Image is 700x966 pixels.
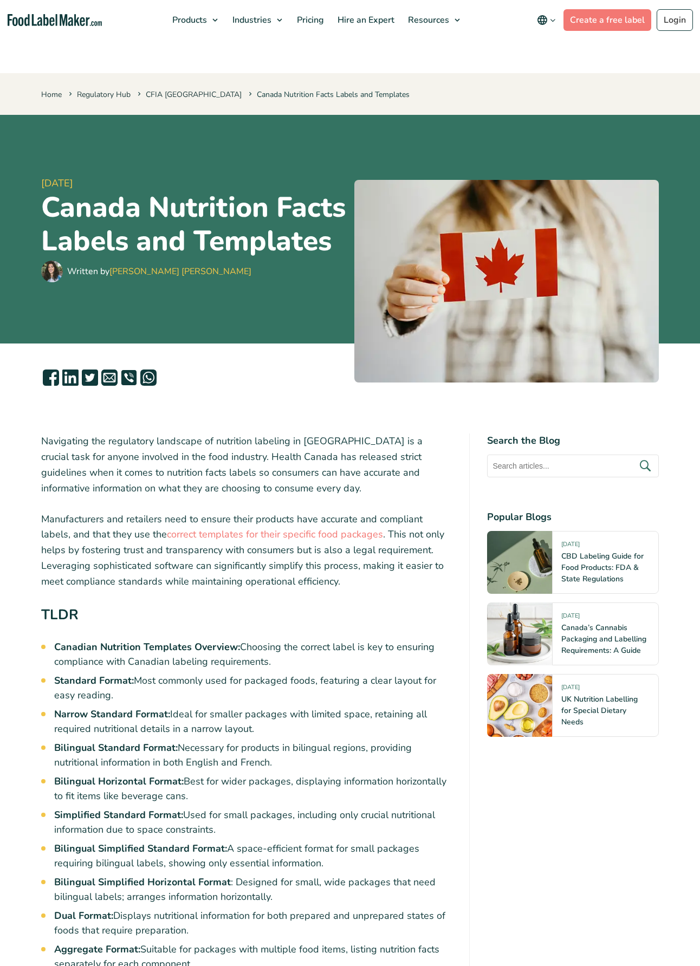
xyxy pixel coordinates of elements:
[54,808,452,837] li: Used for small packages, including only crucial nutritional information due to space constraints.
[54,775,184,788] strong: Bilingual Horizontal Format:
[41,511,452,589] p: Manufacturers and retailers need to ensure their products have accurate and compliant labels, and...
[167,528,383,541] a: correct templates for their specific food packages
[54,741,178,754] strong: Bilingual Standard Format:
[561,551,644,584] a: CBD Labeling Guide for Food Products: FDA & State Regulations
[54,943,140,956] strong: Aggregate Format:
[247,89,410,100] span: Canada Nutrition Facts Labels and Templates
[41,176,346,191] span: [DATE]
[487,455,659,477] input: Search articles...
[54,875,452,904] li: : Designed for small, wide packages that need bilingual labels; arranges information horizontally.
[41,433,452,496] p: Navigating the regulatory landscape of nutrition labeling in [GEOGRAPHIC_DATA] is a crucial task ...
[561,694,638,727] a: UK Nutrition Labelling for Special Dietary Needs
[561,612,580,624] span: [DATE]
[563,9,651,31] a: Create a free label
[487,433,659,448] h4: Search the Blog
[67,265,251,278] div: Written by
[54,640,452,669] li: Choosing the correct label is key to ensuring compliance with Canadian labeling requirements.
[54,673,452,703] li: Most commonly used for packaged foods, featuring a clear layout for easy reading.
[54,708,170,721] strong: Narrow Standard Format:
[405,14,450,26] span: Resources
[657,9,693,31] a: Login
[561,540,580,553] span: [DATE]
[54,640,240,653] strong: Canadian Nutrition Templates Overview:
[561,623,646,656] a: Canada’s Cannabis Packaging and Labelling Requirements: A Guide
[41,605,79,624] strong: TLDR
[54,674,134,687] strong: Standard Format:
[41,89,62,100] a: Home
[54,707,452,736] li: Ideal for smaller packages with limited space, retaining all required nutritional details in a na...
[561,683,580,696] span: [DATE]
[146,89,242,100] a: CFIA [GEOGRAPHIC_DATA]
[294,14,325,26] span: Pricing
[54,842,227,855] strong: Bilingual Simplified Standard Format:
[334,14,396,26] span: Hire an Expert
[54,909,452,938] li: Displays nutritional information for both prepared and unprepared states of foods that require pr...
[109,265,251,277] a: [PERSON_NAME] [PERSON_NAME]
[487,510,659,524] h4: Popular Blogs
[54,841,452,871] li: A space-efficient format for small packages requiring bilingual labels, showing only essential in...
[54,741,452,770] li: Necessary for products in bilingual regions, providing nutritional information in both English an...
[54,876,231,889] strong: Bilingual Simplified Horizontal Format
[54,808,183,821] strong: Simplified Standard Format:
[54,909,113,922] strong: Dual Format:
[77,89,131,100] a: Regulatory Hub
[54,774,452,803] li: Best for wider packages, displaying information horizontally to fit items like beverage cans.
[229,14,273,26] span: Industries
[169,14,208,26] span: Products
[41,191,346,258] h1: Canada Nutrition Facts Labels and Templates
[41,261,63,282] img: Maria Abi Hanna - Food Label Maker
